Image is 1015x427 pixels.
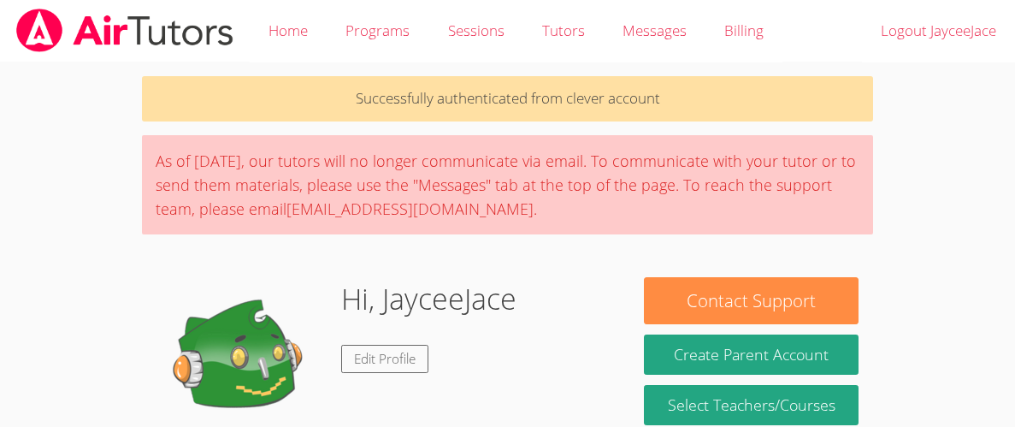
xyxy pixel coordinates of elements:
span: Messages [623,21,687,40]
div: As of [DATE], our tutors will no longer communicate via email. To communicate with your tutor or ... [142,135,873,234]
img: airtutors_banner-c4298cdbf04f3fff15de1276eac7730deb9818008684d7c2e4769d2f7ddbe033.png [15,9,235,52]
button: Contact Support [644,277,859,324]
button: Create Parent Account [644,335,859,375]
p: Successfully authenticated from clever account [142,76,873,122]
h1: Hi, JayceeJace [341,277,516,321]
a: Select Teachers/Courses [644,385,859,425]
a: Edit Profile [341,345,428,373]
